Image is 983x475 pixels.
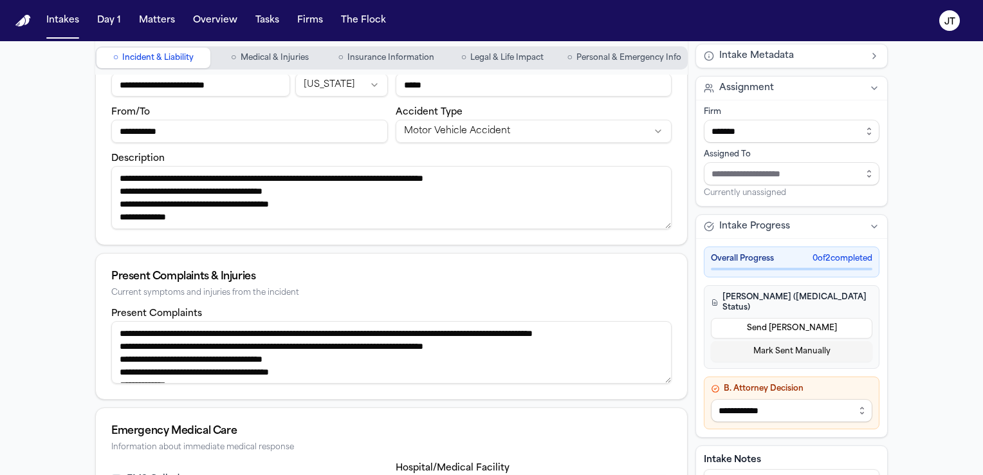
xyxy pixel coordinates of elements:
[111,309,202,319] label: Present Complaints
[719,82,774,95] span: Assignment
[241,53,309,63] span: Medical & Injuries
[15,15,31,27] img: Finch Logo
[295,73,387,97] button: Incident state
[446,48,560,68] button: Go to Legal & Life Impact
[470,53,544,63] span: Legal & Life Impact
[111,424,672,439] div: Emergency Medical Care
[250,9,284,32] button: Tasks
[134,9,180,32] button: Matters
[347,53,434,63] span: Insurance Information
[461,51,466,64] span: ○
[111,73,290,97] input: Incident location
[111,321,672,384] textarea: Present complaints
[711,384,872,394] h4: B. Attorney Decision
[696,44,887,68] button: Intake Metadata
[704,188,786,198] span: Currently unassigned
[96,48,210,68] button: Go to Incident & Liability
[704,149,879,160] div: Assigned To
[111,269,672,284] div: Present Complaints & Injuries
[396,463,510,473] label: Hospital/Medical Facility
[111,107,150,117] label: From/To
[704,454,879,467] label: Intake Notes
[704,107,879,117] div: Firm
[711,292,872,313] h4: [PERSON_NAME] ([MEDICAL_DATA] Status)
[111,120,388,143] input: From/To destination
[813,254,872,264] span: 0 of 2 completed
[576,53,681,63] span: Personal & Emergency Info
[92,9,126,32] button: Day 1
[704,120,879,143] input: Select firm
[704,162,879,185] input: Assign to staff member
[719,220,790,233] span: Intake Progress
[41,9,84,32] button: Intakes
[336,9,391,32] button: The Flock
[329,48,443,68] button: Go to Insurance Information
[122,53,194,63] span: Incident & Liability
[711,318,872,339] button: Send [PERSON_NAME]
[213,48,327,68] button: Go to Medical & Injuries
[338,51,343,64] span: ○
[696,77,887,100] button: Assignment
[719,50,794,62] span: Intake Metadata
[231,51,236,64] span: ○
[696,215,887,238] button: Intake Progress
[111,154,165,163] label: Description
[396,73,672,97] input: Weather conditions
[396,107,463,117] label: Accident Type
[111,443,672,452] div: Information about immediate medical response
[188,9,243,32] button: Overview
[562,48,686,68] button: Go to Personal & Emergency Info
[15,15,31,27] a: Home
[711,254,774,264] span: Overall Progress
[292,9,328,32] button: Firms
[711,341,872,362] button: Mark Sent Manually
[567,51,573,64] span: ○
[111,166,672,229] textarea: Incident description
[113,51,118,64] span: ○
[111,288,672,298] div: Current symptoms and injuries from the incident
